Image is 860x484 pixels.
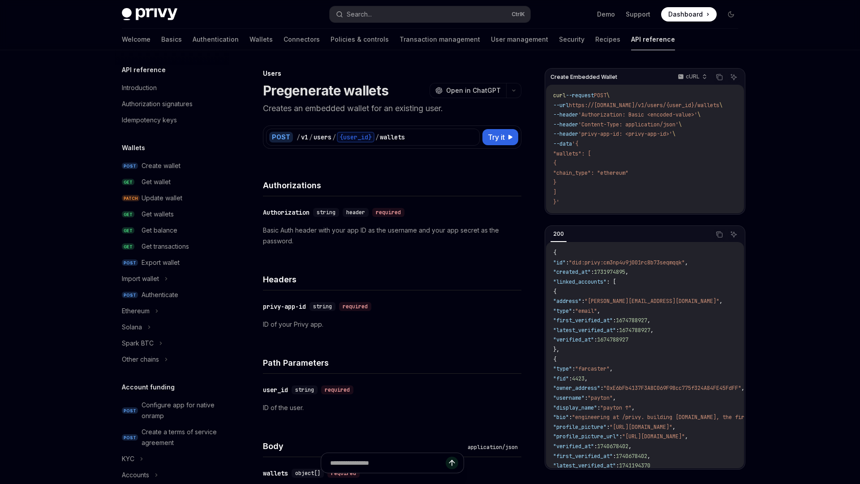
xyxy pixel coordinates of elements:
[553,307,572,315] span: "type"
[553,356,556,363] span: {
[616,462,619,469] span: :
[301,133,308,142] div: v1
[566,92,594,99] span: --request
[553,327,616,334] span: "latest_verified_at"
[595,29,620,50] a: Recipes
[263,385,288,394] div: user_id
[594,336,597,343] span: :
[122,354,159,365] div: Other chains
[686,73,700,80] p: cURL
[332,133,336,142] div: /
[668,10,703,19] span: Dashboard
[263,179,521,191] h4: Authorizations
[372,208,404,217] div: required
[628,443,632,450] span: ,
[331,29,389,50] a: Policies & controls
[578,121,679,128] span: 'Content-Type: application/json'
[142,241,189,252] div: Get transactions
[578,111,697,118] span: 'Authorization: Basic <encoded-value>'
[375,133,379,142] div: /
[142,257,180,268] div: Export wallet
[491,29,548,50] a: User management
[122,211,134,218] span: GET
[122,407,138,414] span: POST
[714,71,725,83] button: Copy the contents from the code block
[728,71,740,83] button: Ask AI
[115,96,229,112] a: Authorization signatures
[553,385,600,392] span: "owner_address"
[575,365,610,372] span: "farcaster"
[553,160,556,167] span: {
[512,11,525,18] span: Ctrl K
[122,115,177,125] div: Idempotency keys
[594,443,597,450] span: :
[597,10,615,19] a: Demo
[553,249,556,256] span: {
[482,129,518,145] button: Try it
[115,397,229,424] a: POSTConfigure app for native onramp
[122,99,193,109] div: Authorization signatures
[616,453,647,460] span: 1740678402
[122,29,150,50] a: Welcome
[553,92,566,99] span: curl
[249,29,273,50] a: Wallets
[610,365,613,372] span: ,
[553,169,628,177] span: "chain_type": "ethereum"
[606,423,610,431] span: :
[625,268,628,276] span: ,
[115,287,229,303] a: POSTAuthenticate
[553,150,591,157] span: "wallets": [
[115,206,229,222] a: GETGet wallets
[317,209,335,216] span: string
[597,336,628,343] span: 1674788927
[685,259,688,266] span: ,
[600,404,632,411] span: "payton ↑"
[553,111,578,118] span: --header
[606,92,610,99] span: \
[122,454,134,464] div: KYC
[661,7,717,22] a: Dashboard
[142,209,174,220] div: Get wallets
[488,132,505,143] span: Try it
[553,140,572,147] span: --data
[122,195,140,202] span: PATCH
[553,443,594,450] span: "verified_at"
[122,8,177,21] img: dark logo
[263,69,521,78] div: Users
[161,29,182,50] a: Basics
[346,209,365,216] span: header
[572,140,578,147] span: '{
[553,365,572,372] span: "type"
[553,462,616,469] span: "latest_verified_at"
[446,86,501,95] span: Open in ChatGPT
[569,414,572,421] span: :
[610,423,672,431] span: "[URL][DOMAIN_NAME]"
[569,375,572,382] span: :
[585,394,588,402] span: :
[553,179,556,186] span: }
[606,278,616,285] span: : [
[115,238,229,255] a: GETGet transactions
[553,414,569,421] span: "bio"
[673,69,711,85] button: cURL
[569,259,685,266] span: "did:privy:cm3np4u9j001rc8b73seqmqqk"
[553,433,619,440] span: "profile_picture_url"
[616,317,647,324] span: 1674788927
[578,130,672,138] span: 'privy-app-id: <privy-app-id>'
[122,382,175,393] h5: Account funding
[550,229,567,239] div: 200
[619,433,622,440] span: :
[142,160,181,171] div: Create wallet
[313,303,332,310] span: string
[122,470,149,480] div: Accounts
[553,404,597,411] span: "display_name"
[714,229,725,240] button: Copy the contents from the code block
[553,259,566,266] span: "id"
[591,268,594,276] span: :
[122,273,159,284] div: Import wallet
[594,268,625,276] span: 1731974895
[115,255,229,271] a: POSTExport wallet
[115,424,229,451] a: POSTCreate a terms of service agreement
[193,29,239,50] a: Authentication
[553,189,556,196] span: ]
